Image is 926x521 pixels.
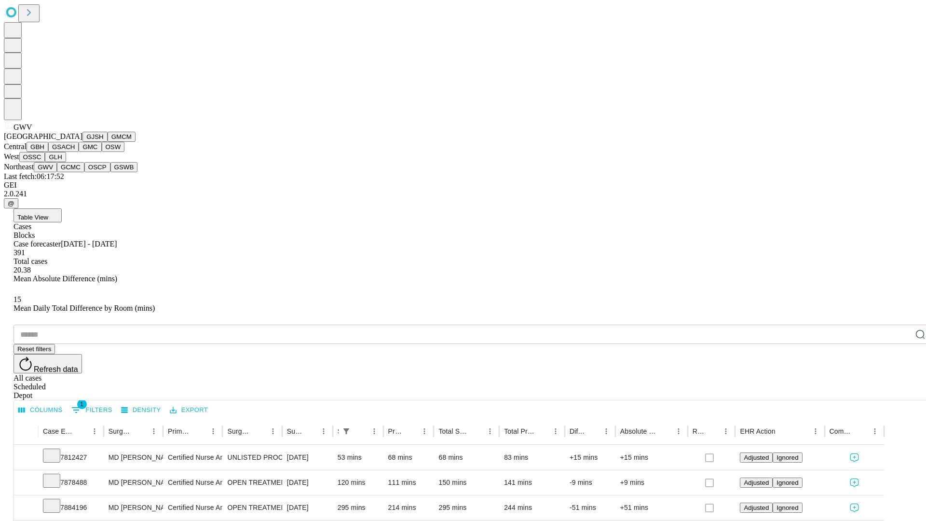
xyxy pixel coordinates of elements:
[620,495,683,520] div: +51 mins
[504,427,534,435] div: Total Predicted Duration
[287,495,328,520] div: [DATE]
[266,425,280,438] button: Menu
[418,425,431,438] button: Menu
[586,425,599,438] button: Sort
[776,425,790,438] button: Sort
[549,425,562,438] button: Menu
[14,257,47,265] span: Total cases
[14,123,32,131] span: GWV
[740,452,773,463] button: Adjusted
[744,454,769,461] span: Adjusted
[110,162,138,172] button: GSWB
[17,214,48,221] span: Table View
[69,402,115,418] button: Show filters
[109,470,158,495] div: MD [PERSON_NAME] [PERSON_NAME] Md
[61,240,117,248] span: [DATE] - [DATE]
[483,425,497,438] button: Menu
[438,470,494,495] div: 150 mins
[368,425,381,438] button: Menu
[672,425,685,438] button: Menu
[570,495,611,520] div: -51 mins
[227,427,251,435] div: Surgery Name
[438,495,494,520] div: 295 mins
[43,470,99,495] div: 7878488
[19,500,33,517] button: Expand
[8,200,14,207] span: @
[338,445,379,470] div: 53 mins
[4,142,27,151] span: Central
[4,132,82,140] span: [GEOGRAPHIC_DATA]
[287,427,302,435] div: Surgery Date
[744,479,769,486] span: Adjusted
[16,403,65,418] button: Select columns
[14,344,55,354] button: Reset filters
[773,452,802,463] button: Ignored
[14,266,31,274] span: 20.38
[4,163,34,171] span: Northeast
[599,425,613,438] button: Menu
[740,503,773,513] button: Adjusted
[109,445,158,470] div: MD [PERSON_NAME] [PERSON_NAME] Md
[620,470,683,495] div: +9 mins
[317,425,330,438] button: Menu
[109,427,133,435] div: Surgeon Name
[14,274,117,283] span: Mean Absolute Difference (mins)
[338,427,339,435] div: Scheduled In Room Duration
[168,427,192,435] div: Primary Service
[84,162,110,172] button: OSCP
[19,152,45,162] button: OSSC
[340,425,353,438] div: 1 active filter
[45,152,66,162] button: GLH
[34,162,57,172] button: GWV
[504,445,560,470] div: 83 mins
[134,425,147,438] button: Sort
[438,445,494,470] div: 68 mins
[744,504,769,511] span: Adjusted
[14,248,25,257] span: 391
[17,345,51,353] span: Reset filters
[855,425,868,438] button: Sort
[108,132,136,142] button: GMCM
[19,475,33,492] button: Expand
[776,504,798,511] span: Ignored
[167,403,210,418] button: Export
[74,425,88,438] button: Sort
[740,478,773,488] button: Adjusted
[570,427,585,435] div: Difference
[535,425,549,438] button: Sort
[404,425,418,438] button: Sort
[658,425,672,438] button: Sort
[48,142,79,152] button: GSACH
[287,470,328,495] div: [DATE]
[34,365,78,373] span: Refresh data
[193,425,206,438] button: Sort
[102,142,125,152] button: OSW
[354,425,368,438] button: Sort
[253,425,266,438] button: Sort
[776,479,798,486] span: Ignored
[338,470,379,495] div: 120 mins
[776,454,798,461] span: Ignored
[620,445,683,470] div: +15 mins
[438,427,469,435] div: Total Scheduled Duration
[388,445,429,470] div: 68 mins
[504,495,560,520] div: 244 mins
[4,152,19,161] span: West
[4,198,18,208] button: @
[43,495,99,520] div: 7884196
[14,354,82,373] button: Refresh data
[338,495,379,520] div: 295 mins
[206,425,220,438] button: Menu
[740,427,775,435] div: EHR Action
[227,445,277,470] div: UNLISTED PROCEDURE LEG OR ANKLE
[227,495,277,520] div: OPEN TREATMENT [MEDICAL_DATA] WITH PLATE
[27,142,48,152] button: GBH
[14,240,61,248] span: Case forecaster
[14,304,155,312] span: Mean Daily Total Difference by Room (mins)
[14,208,62,222] button: Table View
[830,427,854,435] div: Comments
[303,425,317,438] button: Sort
[340,425,353,438] button: Show filters
[706,425,719,438] button: Sort
[4,181,922,190] div: GEI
